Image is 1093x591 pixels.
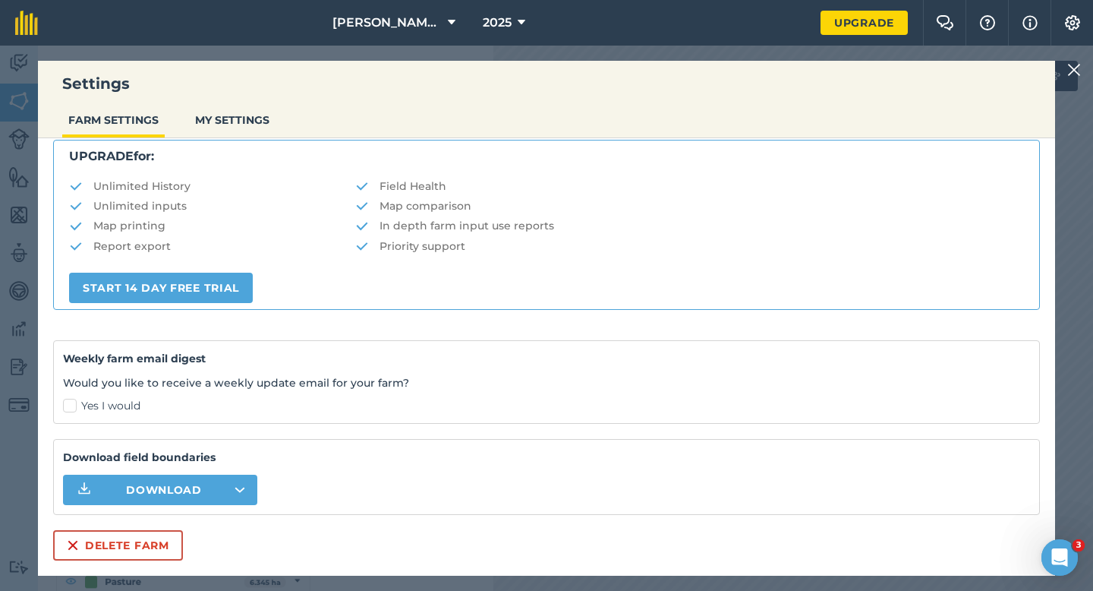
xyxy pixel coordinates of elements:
img: A question mark icon [978,15,997,30]
img: svg+xml;base64,PHN2ZyB4bWxucz0iaHR0cDovL3d3dy53My5vcmcvMjAwMC9zdmciIHdpZHRoPSIxNiIgaGVpZ2h0PSIyNC... [67,536,79,555]
img: svg+xml;base64,PHN2ZyB4bWxucz0iaHR0cDovL3d3dy53My5vcmcvMjAwMC9zdmciIHdpZHRoPSIxNyIgaGVpZ2h0PSIxNy... [1022,14,1038,32]
li: Unlimited inputs [69,198,355,214]
iframe: Intercom live chat [1041,539,1078,576]
button: Delete farm [53,530,183,561]
span: [PERSON_NAME] & Sons [332,14,442,32]
img: A cog icon [1063,15,1082,30]
span: 3 [1073,539,1085,551]
a: Upgrade [821,11,908,35]
span: 2025 [483,14,512,32]
label: Yes I would [63,398,1030,414]
img: Two speech bubbles overlapping with the left bubble in the forefront [936,15,954,30]
a: START 14 DAY FREE TRIAL [69,273,253,303]
li: Unlimited History [69,178,355,194]
button: MY SETTINGS [189,106,276,134]
li: Map comparison [355,198,1024,214]
li: Field Health [355,178,1024,194]
img: fieldmargin Logo [15,11,38,35]
span: Download [126,482,202,498]
p: for: [69,147,1024,166]
strong: UPGRADE [69,149,134,163]
h3: Settings [38,73,1055,94]
img: svg+xml;base64,PHN2ZyB4bWxucz0iaHR0cDovL3d3dy53My5vcmcvMjAwMC9zdmciIHdpZHRoPSIyMiIgaGVpZ2h0PSIzMC... [1067,61,1081,79]
li: Report export [69,238,355,254]
li: Priority support [355,238,1024,254]
p: Would you like to receive a weekly update email for your farm? [63,375,1030,391]
button: FARM SETTINGS [62,106,165,134]
strong: Download field boundaries [63,449,1030,466]
h4: Weekly farm email digest [63,350,1030,367]
button: Download [63,475,257,505]
li: Map printing [69,217,355,234]
li: In depth farm input use reports [355,217,1024,234]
